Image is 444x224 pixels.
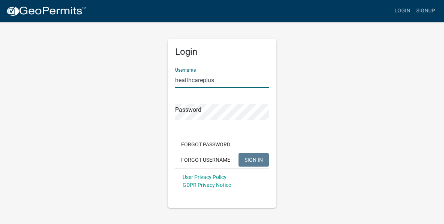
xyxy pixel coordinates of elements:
a: User Privacy Policy [183,174,226,180]
button: SIGN IN [238,153,269,167]
a: GDPR Privacy Notice [183,182,231,188]
h5: Login [175,47,269,57]
span: SIGN IN [244,156,263,162]
button: Forgot Password [175,138,236,151]
a: Login [391,4,413,18]
button: Forgot Username [175,153,236,167]
a: Signup [413,4,438,18]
